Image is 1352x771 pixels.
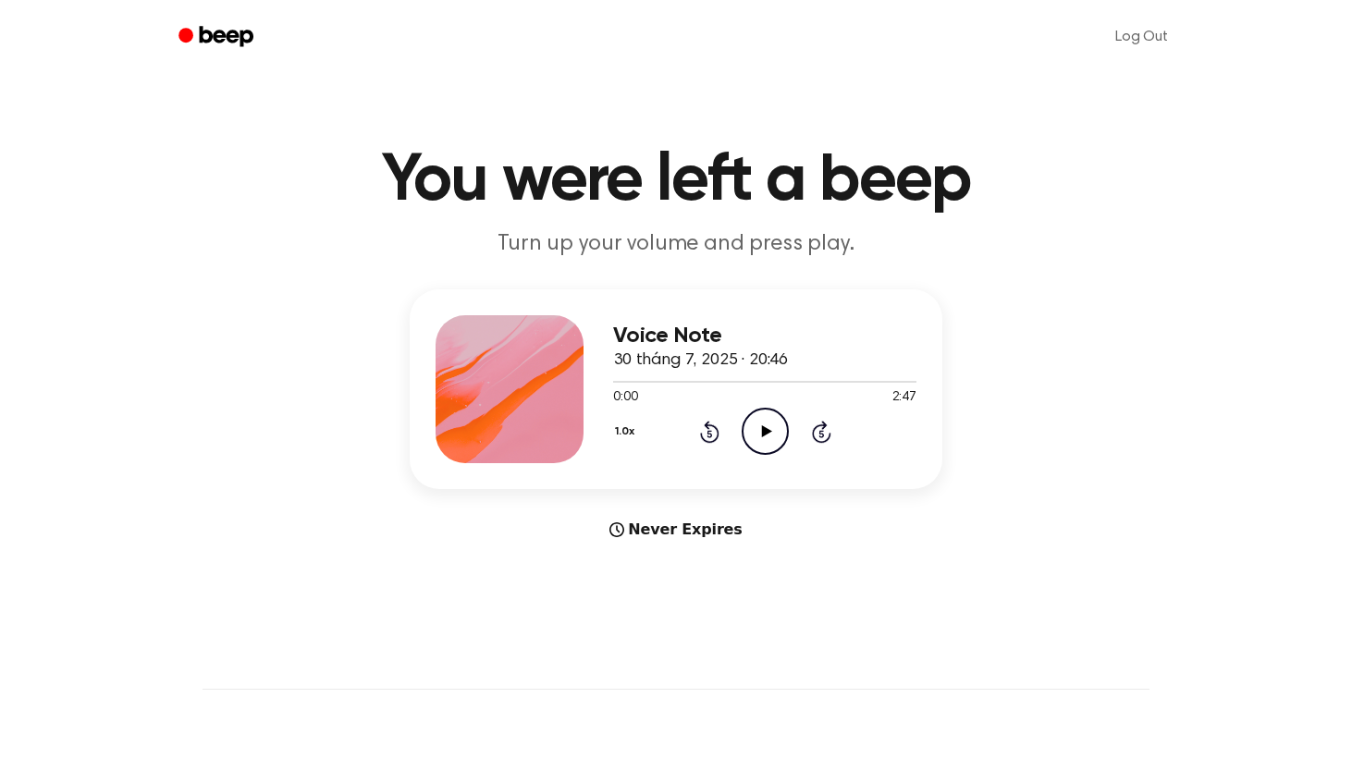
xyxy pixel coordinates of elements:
[166,19,270,55] a: Beep
[203,148,1149,214] h1: You were left a beep
[410,519,942,541] div: Never Expires
[892,388,916,408] span: 2:47
[321,229,1031,260] p: Turn up your volume and press play.
[1097,15,1186,59] a: Log Out
[613,324,916,349] h3: Voice Note
[613,416,641,447] button: 1.0x
[613,388,637,408] span: 0:00
[613,352,788,369] span: 30 tháng 7, 2025 · 20:46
